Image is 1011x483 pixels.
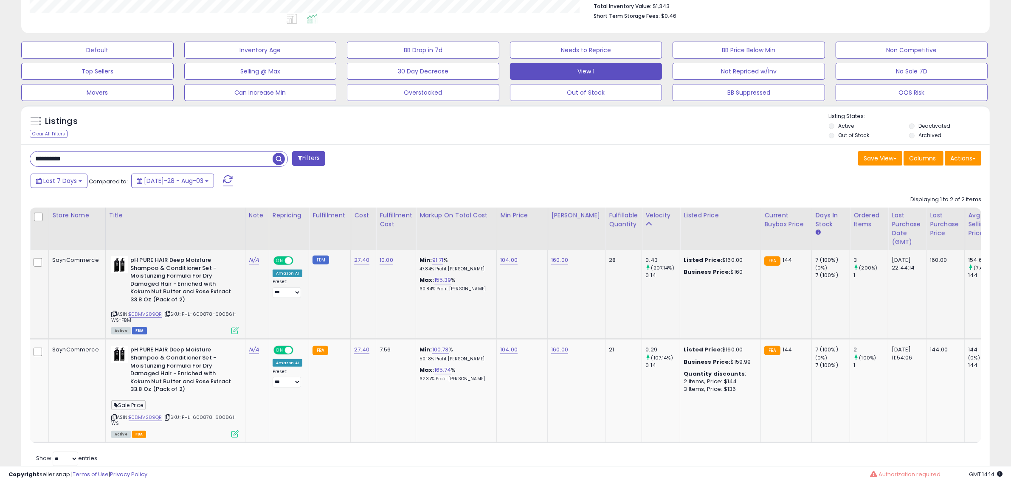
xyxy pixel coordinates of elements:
div: 3 Items, Price: $136 [684,385,754,393]
div: Last Purchase Price [930,211,961,238]
span: FBM [132,327,147,334]
div: Displaying 1 to 2 of 2 items [910,196,981,204]
div: % [420,346,490,362]
button: Last 7 Days [31,174,87,188]
a: 10.00 [380,256,393,264]
div: $160.00 [684,346,754,354]
button: No Sale 7D [836,63,988,80]
b: Business Price: [684,268,730,276]
div: Listed Price [684,211,757,220]
a: B0DMV289QR [129,414,162,421]
small: (100%) [859,354,876,361]
span: Show: entries [36,454,97,462]
div: 28 [609,256,635,264]
button: Top Sellers [21,63,174,80]
button: Overstocked [347,84,499,101]
div: % [420,256,490,272]
span: Last 7 Days [43,177,77,185]
div: Store Name [52,211,102,220]
b: Business Price: [684,358,730,366]
div: Days In Stock [815,211,846,229]
button: [DATE]-28 - Aug-03 [131,174,214,188]
span: Columns [909,154,936,163]
div: 7 (100%) [815,256,850,264]
button: BB Suppressed [673,84,825,101]
button: OOS Risk [836,84,988,101]
div: [DATE] 11:54:06 [892,346,920,361]
b: Min: [420,345,432,354]
a: 160.00 [551,345,568,354]
h5: Listings [45,115,78,127]
b: Short Term Storage Fees: [594,12,660,20]
b: Max: [420,276,434,284]
div: 1 [853,362,888,369]
small: (200%) [859,264,878,271]
small: Days In Stock. [815,229,820,236]
div: Title [109,211,242,220]
th: The percentage added to the cost of goods (COGS) that forms the calculator for Min & Max prices. [416,208,497,250]
b: Listed Price: [684,256,722,264]
a: Terms of Use [73,470,109,478]
a: 155.39 [434,276,451,284]
button: Can Increase Min [184,84,337,101]
span: $0.46 [661,12,676,20]
div: Min Price [500,211,544,220]
label: Active [838,122,854,129]
button: Default [21,42,174,59]
button: Inventory Age [184,42,337,59]
a: 104.00 [500,256,518,264]
span: ON [274,347,285,354]
div: 7 (100%) [815,272,850,279]
button: BB Price Below Min [673,42,825,59]
div: $160 [684,268,754,276]
div: 144 [968,346,1003,354]
button: 30 Day Decrease [347,63,499,80]
label: Out of Stock [838,132,869,139]
div: 21 [609,346,635,354]
span: | SKU: PHL-600878-600861-WS [111,414,237,427]
span: ON [274,257,285,264]
span: | SKU: PHL-600878-600861-WS-FBM [111,311,237,323]
span: Sale Price [111,400,146,410]
button: Movers [21,84,174,101]
a: 160.00 [551,256,568,264]
div: Preset: [273,279,302,298]
p: 50.18% Profit [PERSON_NAME] [420,356,490,362]
a: 165.74 [434,366,451,374]
strong: Copyright [8,470,39,478]
p: Listing States: [829,112,990,121]
div: 0.14 [645,362,680,369]
div: [PERSON_NAME] [551,211,602,220]
div: Avg Selling Price [968,211,999,238]
div: % [420,276,490,292]
button: Actions [945,151,981,166]
span: 144 [783,345,792,354]
div: Current Buybox Price [764,211,808,229]
div: 144 [968,362,1003,369]
a: N/A [249,345,259,354]
b: Min: [420,256,432,264]
div: 7.56 [380,346,409,354]
div: 144.00 [930,346,958,354]
b: Total Inventory Value: [594,3,651,10]
button: Columns [904,151,943,166]
div: ASIN: [111,256,239,333]
img: 31S4UpkSnmL._SL40_.jpg [111,256,128,273]
a: 100.73 [432,345,449,354]
div: Markup on Total Cost [420,211,493,220]
span: [DATE]-28 - Aug-03 [144,177,203,185]
div: SaynCommerce [52,346,99,354]
div: 1 [853,272,888,279]
a: N/A [249,256,259,264]
a: 27.40 [354,256,369,264]
div: Fulfillment Cost [380,211,412,229]
div: % [420,366,490,382]
small: FBA [764,346,780,355]
b: Max: [420,366,434,374]
b: Quantity discounts [684,370,745,378]
button: View 1 [510,63,662,80]
div: 7 (100%) [815,346,850,354]
img: 31S4UpkSnmL._SL40_.jpg [111,346,128,363]
a: 104.00 [500,345,518,354]
div: 3 [853,256,888,264]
